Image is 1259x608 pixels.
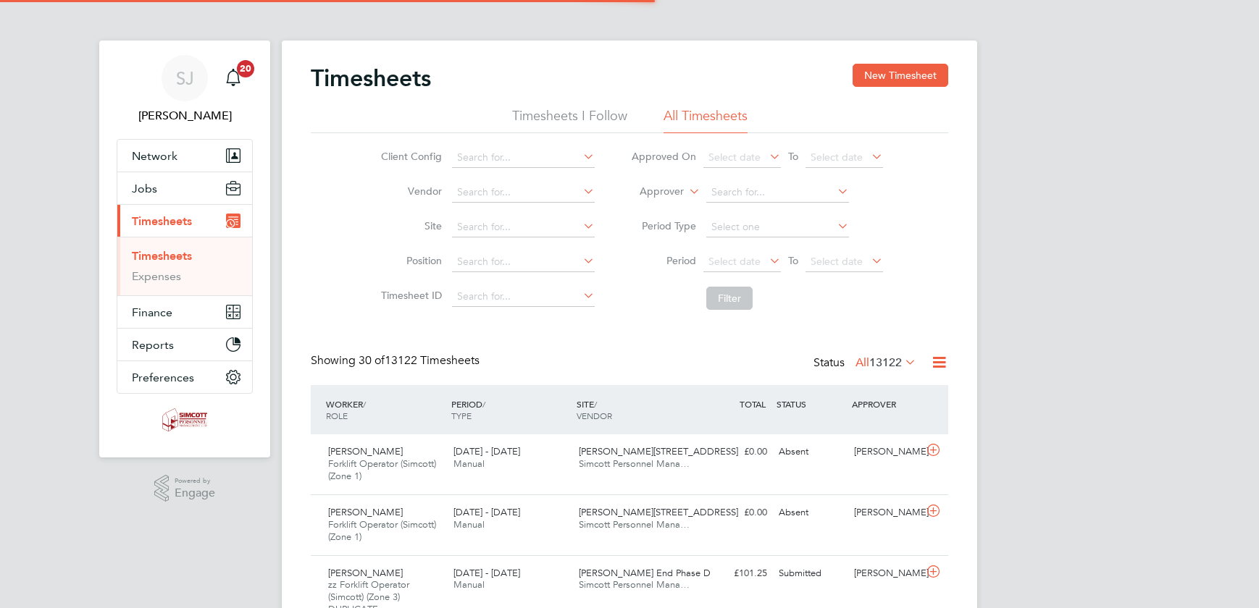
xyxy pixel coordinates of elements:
nav: Main navigation [99,41,270,457]
input: Search for... [452,217,595,237]
button: Jobs [117,172,252,204]
span: Simcott Personnel Mana… [579,457,690,470]
div: £101.25 [698,562,773,586]
label: Position [377,254,442,267]
div: STATUS [773,391,848,417]
label: Period [631,254,696,267]
span: Shaun Jex [117,107,253,124]
label: Period Type [631,219,696,232]
h2: Timesheets [311,64,431,93]
div: SITE [573,391,698,428]
span: To [784,147,803,166]
div: PERIOD [448,391,573,428]
span: Network [132,149,177,163]
button: Network [117,140,252,172]
button: Timesheets [117,205,252,237]
label: Approved On [631,150,696,163]
div: £0.00 [698,440,773,464]
a: SJ[PERSON_NAME] [117,55,253,124]
button: Finance [117,296,252,328]
span: ROLE [326,410,348,421]
input: Select one [706,217,849,237]
span: Preferences [132,371,194,384]
span: Jobs [132,182,157,195]
span: 13122 Timesheets [359,353,480,368]
div: [PERSON_NAME] [848,501,924,525]
span: [PERSON_NAME] [328,506,403,518]
span: [DATE] - [DATE] [453,567,520,579]
li: Timesheets I Follow [512,107,627,133]
span: Reports [132,338,174,352]
input: Search for... [452,182,595,203]
span: Manual [453,518,485,531]
span: [PERSON_NAME][STREET_ADDRESS] [579,445,738,457]
div: Timesheets [117,237,252,295]
button: Reports [117,329,252,360]
span: Timesheets [132,214,192,228]
input: Search for... [452,148,595,168]
span: [PERSON_NAME] End Phase D [579,567,711,579]
div: APPROVER [848,391,924,417]
span: [PERSON_NAME] [328,567,403,579]
input: Search for... [452,287,595,307]
span: Select date [811,255,863,268]
div: £0.00 [698,501,773,525]
span: TOTAL [740,398,766,410]
span: TYPE [451,410,472,421]
span: [DATE] - [DATE] [453,506,520,518]
span: SJ [176,69,194,88]
span: / [363,398,366,410]
span: 30 of [359,353,385,368]
span: 20 [237,60,254,77]
span: Forklift Operator (Simcott) (Zone 1) [328,457,436,482]
span: Manual [453,578,485,591]
span: Simcott Personnel Mana… [579,578,690,591]
a: Go to home page [117,408,253,431]
div: Showing [311,353,482,368]
span: Powered by [175,475,215,487]
a: Timesheets [132,249,192,263]
div: [PERSON_NAME] [848,440,924,464]
label: Timesheet ID [377,289,442,302]
span: / [482,398,485,410]
span: [PERSON_NAME][STREET_ADDRESS] [579,506,738,518]
a: 20 [219,55,248,101]
span: Manual [453,457,485,470]
span: / [594,398,597,410]
span: Select date [708,151,761,164]
button: Filter [706,287,753,310]
div: Absent [773,501,848,525]
div: Submitted [773,562,848,586]
a: Expenses [132,269,181,283]
li: All Timesheets [664,107,748,133]
label: Approver [619,185,684,199]
div: [PERSON_NAME] [848,562,924,586]
div: Status [813,353,919,373]
label: Site [377,219,442,232]
span: Forklift Operator (Simcott) (Zone 1) [328,518,436,543]
div: WORKER [322,391,448,428]
span: [PERSON_NAME] [328,445,403,457]
span: Select date [708,255,761,268]
label: Vendor [377,185,442,198]
span: Select date [811,151,863,164]
input: Search for... [452,252,595,272]
span: [DATE] - [DATE] [453,445,520,457]
a: Powered byEngage [154,475,216,502]
span: VENDOR [577,410,612,421]
span: Finance [132,305,172,319]
span: Simcott Personnel Mana… [579,518,690,531]
span: 13122 [869,355,902,370]
input: Search for... [706,182,849,203]
div: Absent [773,440,848,464]
span: To [784,251,803,270]
label: All [856,355,916,370]
img: simcott-logo-retina.png [162,408,208,431]
button: Preferences [117,361,252,393]
label: Client Config [377,150,442,163]
span: Engage [175,487,215,499]
button: New Timesheet [853,64,948,87]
